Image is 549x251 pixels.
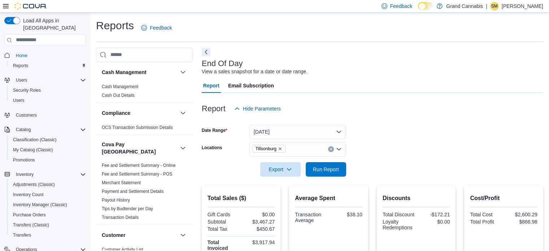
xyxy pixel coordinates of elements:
[470,194,537,203] h2: Cost/Profit
[102,180,141,185] a: Merchant Statement
[505,212,537,217] div: $2,600.29
[7,61,89,71] button: Reports
[486,2,487,10] p: |
[491,2,498,10] span: SM
[7,145,89,155] button: My Catalog (Classic)
[208,212,240,217] div: Gift Cards
[13,192,44,198] span: Inventory Count
[295,194,362,203] h2: Average Spent
[10,221,86,229] span: Transfers (Classic)
[179,109,187,117] button: Compliance
[10,86,86,95] span: Security Roles
[96,82,193,103] div: Cash Management
[14,3,47,10] img: Cova
[243,212,275,217] div: $0.00
[102,69,177,76] button: Cash Management
[10,135,86,144] span: Classification (Classic)
[96,161,193,225] div: Cova Pay [GEOGRAPHIC_DATA]
[102,93,135,98] a: Cash Out Details
[13,125,34,134] button: Catalog
[13,222,49,228] span: Transfers (Classic)
[13,182,55,187] span: Adjustments (Classic)
[7,200,89,210] button: Inventory Manager (Classic)
[102,84,138,90] span: Cash Management
[10,146,86,154] span: My Catalog (Classic)
[20,17,86,31] span: Load All Apps in [GEOGRAPHIC_DATA]
[13,111,86,120] span: Customers
[102,109,177,117] button: Compliance
[231,101,284,116] button: Hide Parameters
[330,212,362,217] div: $38.10
[265,162,296,177] span: Export
[7,135,89,145] button: Classification (Classic)
[278,147,282,151] button: Remove Tillsonburg from selection in this group
[249,125,346,139] button: [DATE]
[138,21,175,35] a: Feedback
[102,180,141,186] span: Merchant Statement
[10,96,86,105] span: Users
[13,137,57,143] span: Classification (Classic)
[102,109,130,117] h3: Compliance
[383,219,415,230] div: Loyalty Redemptions
[243,219,275,225] div: $3,467.27
[203,78,219,93] span: Report
[7,179,89,190] button: Adjustments (Classic)
[1,75,89,85] button: Users
[1,50,89,61] button: Home
[7,230,89,240] button: Transfers
[179,68,187,77] button: Cash Management
[260,162,301,177] button: Export
[383,194,450,203] h2: Discounts
[102,206,153,211] a: Tips by Budtender per Day
[13,157,35,163] span: Promotions
[470,212,502,217] div: Total Cost
[13,76,86,85] span: Users
[418,2,433,10] input: Dark Mode
[13,232,31,238] span: Transfers
[10,146,56,154] a: My Catalog (Classic)
[102,125,173,130] a: OCS Transaction Submission Details
[383,212,415,217] div: Total Discount
[10,156,38,164] a: Promotions
[1,125,89,135] button: Catalog
[10,86,44,95] a: Security Roles
[13,202,67,208] span: Inventory Manager (Classic)
[306,162,346,177] button: Run Report
[202,59,243,68] h3: End Of Day
[102,163,176,168] a: Fee and Settlement Summary - Online
[1,169,89,179] button: Inventory
[13,125,86,134] span: Catalog
[10,221,52,229] a: Transfers (Classic)
[10,61,31,70] a: Reports
[96,18,134,33] h1: Reports
[1,110,89,120] button: Customers
[490,2,499,10] div: Shaunna McPhail
[16,77,27,83] span: Users
[16,172,34,177] span: Inventory
[7,95,89,105] button: Users
[252,145,286,153] span: Tillsonburg
[13,212,46,218] span: Purchase Orders
[256,145,276,152] span: Tillsonburg
[7,155,89,165] button: Promotions
[502,2,543,10] p: [PERSON_NAME]
[228,78,274,93] span: Email Subscription
[102,206,153,212] span: Tips by Budtender per Day
[7,190,89,200] button: Inventory Count
[208,219,240,225] div: Subtotal
[13,87,41,93] span: Security Roles
[10,180,58,189] a: Adjustments (Classic)
[102,141,177,155] button: Cova Pay [GEOGRAPHIC_DATA]
[10,200,86,209] span: Inventory Manager (Classic)
[102,198,130,203] a: Payout History
[179,231,187,239] button: Customer
[13,63,28,69] span: Reports
[102,215,139,220] a: Transaction Details
[102,84,138,89] a: Cash Management
[13,51,86,60] span: Home
[102,231,125,239] h3: Customer
[202,127,227,133] label: Date Range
